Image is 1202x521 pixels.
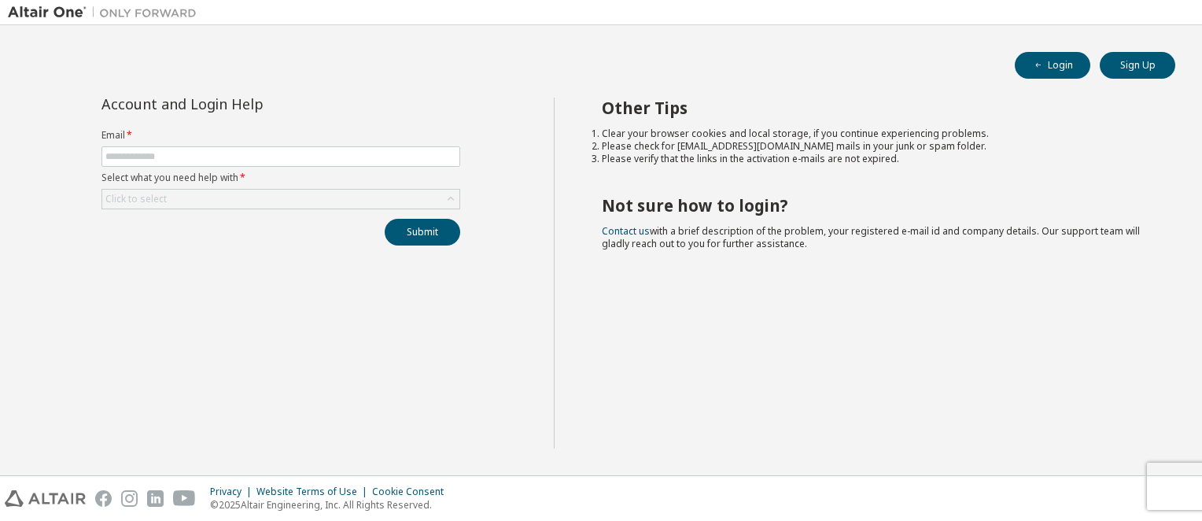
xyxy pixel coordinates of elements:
li: Clear your browser cookies and local storage, if you continue experiencing problems. [602,127,1148,140]
img: Altair One [8,5,205,20]
div: Click to select [105,193,167,205]
img: altair_logo.svg [5,490,86,507]
div: Cookie Consent [372,486,453,498]
label: Select what you need help with [101,172,460,184]
img: linkedin.svg [147,490,164,507]
a: Contact us [602,224,650,238]
li: Please check for [EMAIL_ADDRESS][DOMAIN_NAME] mails in your junk or spam folder. [602,140,1148,153]
span: with a brief description of the problem, your registered e-mail id and company details. Our suppo... [602,224,1140,250]
button: Login [1015,52,1090,79]
label: Email [101,129,460,142]
button: Submit [385,219,460,246]
div: Account and Login Help [101,98,389,110]
div: Click to select [102,190,459,209]
p: © 2025 Altair Engineering, Inc. All Rights Reserved. [210,498,453,512]
div: Privacy [210,486,256,498]
img: instagram.svg [121,490,138,507]
button: Sign Up [1100,52,1175,79]
div: Website Terms of Use [256,486,372,498]
li: Please verify that the links in the activation e-mails are not expired. [602,153,1148,165]
h2: Not sure how to login? [602,195,1148,216]
img: facebook.svg [95,490,112,507]
h2: Other Tips [602,98,1148,118]
img: youtube.svg [173,490,196,507]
